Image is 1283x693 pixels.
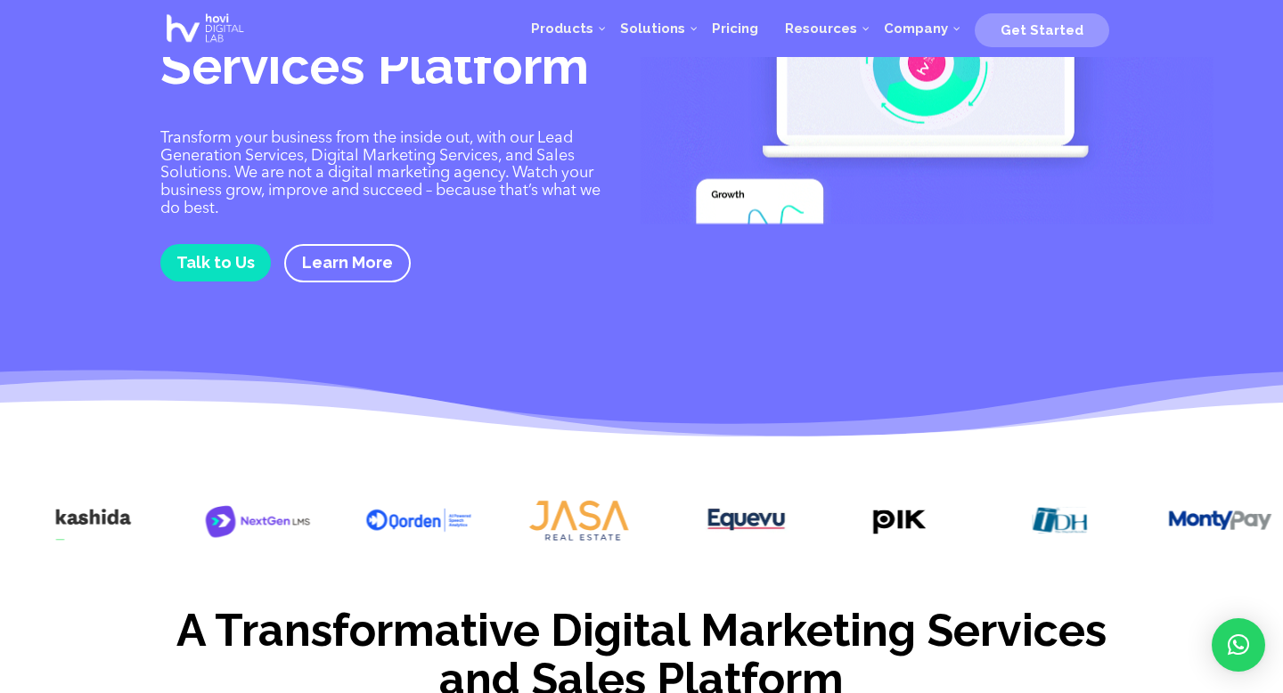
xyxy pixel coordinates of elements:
a: Solutions [607,2,699,55]
span: Products [531,20,593,37]
span: Pricing [712,20,758,37]
a: Resources [772,2,870,55]
a: Products [518,2,607,55]
a: Company [870,2,961,55]
span: Resources [785,20,857,37]
p: Transform your business from the inside out, with our Lead Generation Services, Digital Marketing... [160,130,615,218]
a: Learn More [284,244,411,282]
a: Get Started [975,15,1109,42]
a: Talk to Us [160,244,271,281]
span: Get Started [1001,22,1083,38]
a: Pricing [699,2,772,55]
span: Solutions [620,20,685,37]
span: Company [884,20,948,37]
